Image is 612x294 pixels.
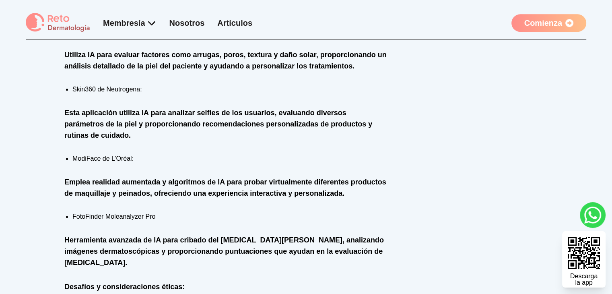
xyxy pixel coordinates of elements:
li: ModiFace de L’Oréal: [72,154,387,164]
a: whatsapp button [580,202,606,228]
li: FotoFinder Moleanalyzer Pro [72,212,387,222]
h3: Herramienta avanzada de IA para cribado del [MEDICAL_DATA][PERSON_NAME], analizando imágenes derm... [64,234,387,268]
h3: Emplea realidad aumentada y algoritmos de IA para probar virtualmente diferentes productos de maq... [64,176,387,199]
a: Nosotros [169,19,205,27]
h3: Utiliza IA para evaluar factores como arrugas, poros, textura y daño solar, proporcionando un aná... [64,49,387,72]
img: logo Reto dermatología [26,13,90,33]
li: Skin360 de Neutrogena: [72,85,387,94]
div: Descarga la app [570,273,598,286]
h3: Esta aplicación utiliza IA para analizar selfies de los usuarios, evaluando diversos parámetros d... [64,107,387,141]
div: Membresía [103,17,157,29]
h2: Desafíos y consideraciones éticas: [64,281,387,292]
a: Artículos [217,19,252,27]
a: Comienza [511,14,586,32]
